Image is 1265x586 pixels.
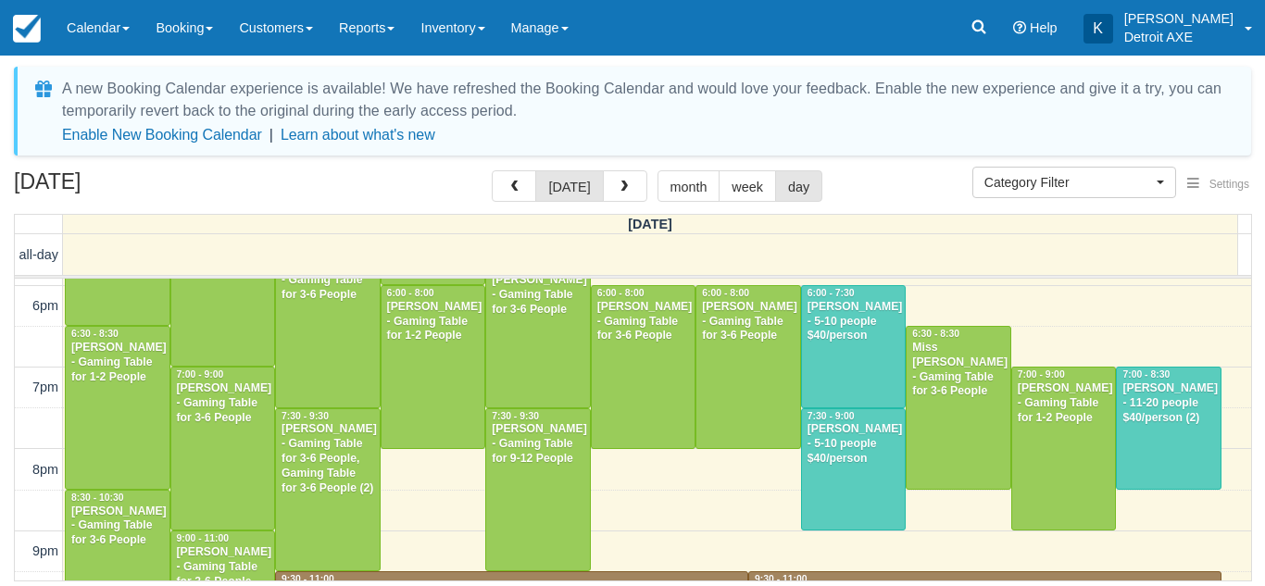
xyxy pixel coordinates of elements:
a: 6:30 - 8:30[PERSON_NAME] - Gaming Table for 1-2 People [65,326,170,490]
button: [DATE] [535,170,603,202]
span: 7:00 - 9:00 [177,369,224,380]
p: [PERSON_NAME] [1124,9,1234,28]
div: [PERSON_NAME] - Gaming Table for 1-2 People [70,341,165,385]
a: 7:30 - 9:30[PERSON_NAME] - Gaming Table for 9-12 People [485,408,591,572]
button: Category Filter [972,167,1176,198]
a: [MEDICAL_DATA][PERSON_NAME] - Gaming Table for 3-6 People [485,244,591,408]
a: 7:00 - 9:00[PERSON_NAME] - Gaming Table for 3-6 People [170,367,276,530]
span: 9:00 - 11:00 [177,533,230,543]
div: [PERSON_NAME] - Gaming Table for 3-6 People [176,381,270,426]
a: 7:00 - 9:00[PERSON_NAME] - Gaming Table for 1-2 People [1011,367,1117,530]
span: 7:00 - 9:00 [1018,369,1065,380]
span: all-day [19,247,58,262]
i: Help [1013,21,1026,34]
button: week [719,170,776,202]
span: 6:00 - 8:00 [387,288,434,298]
span: Category Filter [984,173,1152,192]
span: 6:00 - 8:00 [702,288,749,298]
a: 7:30 - 9:30[PERSON_NAME] - Gaming Table for 3-6 People, Gaming Table for 3-6 People (2) [275,408,381,572]
div: [PERSON_NAME] - Gaming Table for 1-2 People [1017,381,1111,426]
div: [PERSON_NAME] - Gaming Table for 3-6 People, Gaming Table for 3-6 People (2) [281,422,375,495]
h2: [DATE] [14,170,248,205]
a: [PERSON_NAME] - Gaming Table for 3-6 People [275,244,381,408]
a: Learn about what's new [281,127,435,143]
span: 9:30 - 11:00 [282,574,334,584]
p: Detroit AXE [1124,28,1234,46]
button: day [775,170,822,202]
span: 7:30 - 9:30 [282,411,329,421]
span: | [269,127,273,143]
div: A new Booking Calendar experience is available! We have refreshed the Booking Calendar and would ... [62,78,1229,122]
div: [MEDICAL_DATA][PERSON_NAME] - Gaming Table for 3-6 People [491,258,585,318]
span: 8pm [32,462,58,477]
span: 6:30 - 8:30 [71,329,119,339]
a: 7:30 - 9:00[PERSON_NAME] - 5-10 people $40/person [801,408,907,531]
span: 7:00 - 8:30 [1122,369,1170,380]
span: 9:30 - 11:00 [755,574,808,584]
button: Enable New Booking Calendar [62,126,262,144]
span: 6:00 - 7:30 [808,288,855,298]
a: 7:00 - 8:30[PERSON_NAME] - 11-20 people $40/person (2) [1116,367,1221,490]
span: 8:30 - 10:30 [71,492,124,503]
span: 7:30 - 9:00 [808,411,855,421]
div: [PERSON_NAME] - 5-10 people $40/person [807,422,901,467]
div: [PERSON_NAME] - Gaming Table for 3-6 People [70,505,165,549]
span: Help [1030,20,1058,35]
button: Settings [1176,171,1260,198]
span: 7pm [32,380,58,394]
a: 6:00 - 7:30[PERSON_NAME] - 5-10 people $40/person [801,285,907,408]
div: K [1083,14,1113,44]
a: 6:30 - 8:30Miss [PERSON_NAME] - Gaming Table for 3-6 People [906,326,1011,490]
div: [PERSON_NAME] - Gaming Table for 3-6 People [281,258,375,303]
span: Settings [1209,178,1249,191]
a: 6:00 - 8:00[PERSON_NAME] - Gaming Table for 1-2 People [381,285,486,449]
div: [PERSON_NAME] - 11-20 people $40/person (2) [1121,381,1216,426]
div: [PERSON_NAME] - 5-10 people $40/person [807,300,901,344]
div: [PERSON_NAME] - Gaming Table for 3-6 People [596,300,691,344]
a: 6:00 - 8:00[PERSON_NAME] - Gaming Table for 3-6 People [695,285,801,449]
button: month [658,170,720,202]
div: [PERSON_NAME] - Gaming Table for 1-2 People [386,300,481,344]
a: 6:00 - 8:00[PERSON_NAME] - Gaming Table for 3-6 People [591,285,696,449]
div: [PERSON_NAME] - Gaming Table for 3-6 People [701,300,795,344]
span: [DATE] [628,217,672,231]
div: [PERSON_NAME] - Gaming Table for 9-12 People [491,422,585,467]
span: 6pm [32,298,58,313]
span: 6:00 - 8:00 [597,288,645,298]
span: 7:30 - 9:30 [492,411,539,421]
span: 9pm [32,543,58,558]
span: 6:30 - 8:30 [912,329,959,339]
div: Miss [PERSON_NAME] - Gaming Table for 3-6 People [911,341,1006,400]
img: checkfront-main-nav-mini-logo.png [13,15,41,43]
